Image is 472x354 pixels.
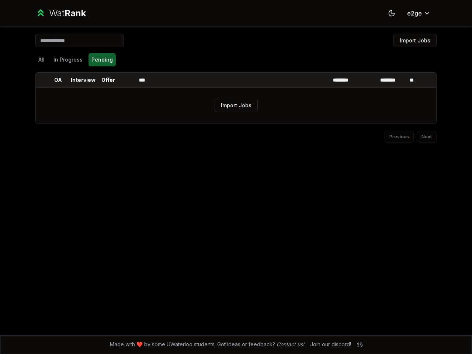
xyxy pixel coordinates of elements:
[49,7,86,19] div: Wat
[88,53,116,66] button: Pending
[277,341,304,347] a: Contact us!
[401,7,437,20] button: e2ge
[215,99,258,112] button: Import Jobs
[101,76,115,84] p: Offer
[65,8,86,18] span: Rank
[54,76,62,84] p: OA
[393,34,437,47] button: Import Jobs
[71,76,96,84] p: Interview
[110,341,304,348] span: Made with ❤️ by some UWaterloo students. Got ideas or feedback?
[35,53,48,66] button: All
[407,9,422,18] span: e2ge
[51,53,86,66] button: In Progress
[310,341,351,348] div: Join our discord!
[35,7,86,19] a: WatRank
